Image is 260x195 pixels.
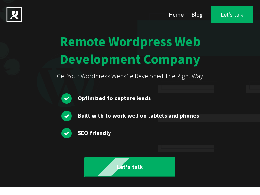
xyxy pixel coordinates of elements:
img: PROGMATIQ - web design and web development company [6,7,22,22]
a: Blog [191,8,203,21]
span: Optimized to capture leads [78,94,151,102]
a: Home [169,8,184,21]
a: Let's talk [84,157,175,177]
div: Remote Wordpress Web Development Company [19,32,240,68]
div: Get Your Wordpress Website Developed The Right Way [57,71,203,82]
span: SEO friendly [78,129,111,136]
a: Let's talk [211,6,253,23]
span: Built with to work well on tablets and phones [78,112,199,119]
